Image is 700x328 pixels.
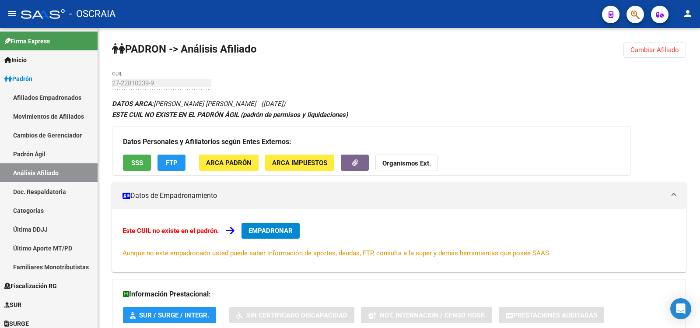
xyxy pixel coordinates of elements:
[499,307,604,323] button: Prestaciones Auditadas
[112,100,154,108] strong: DATOS ARCA:
[4,55,27,65] span: Inicio
[123,307,216,323] button: SUR / SURGE / INTEGR.
[112,111,348,119] strong: ESTE CUIL NO EXISTE EN EL PADRÓN ÁGIL (padrón de permisos y liquidaciones)
[375,155,438,171] button: Organismos Ext.
[229,307,354,323] button: Sin Certificado Discapacidad
[261,100,285,108] span: ([DATE])
[157,155,185,171] button: FTP
[112,100,256,108] span: [PERSON_NAME] [PERSON_NAME]
[382,159,431,167] strong: Organismos Ext.
[272,159,327,167] span: ARCA Impuestos
[166,159,178,167] span: FTP
[122,249,551,257] span: Aunque no esté empadronado usted puede saber información de aportes, deudas, FTP, consulta a la s...
[123,155,151,171] button: SSS
[513,311,597,319] span: Prestaciones Auditadas
[112,43,257,55] strong: PADRON -> Análisis Afiliado
[246,311,347,319] span: Sin Certificado Discapacidad
[122,191,665,201] mat-panel-title: Datos de Empadronamiento
[670,298,691,319] div: Open Intercom Messenger
[4,74,32,84] span: Padrón
[241,223,300,239] button: EMPADRONAR
[4,300,21,310] span: SUR
[131,159,143,167] span: SSS
[4,281,57,291] span: Fiscalización RG
[112,183,686,209] mat-expansion-panel-header: Datos de Empadronamiento
[199,155,259,171] button: ARCA Padrón
[139,311,209,319] span: SUR / SURGE / INTEGR.
[69,4,115,24] span: - OSCRAIA
[112,209,686,272] div: Datos de Empadronamiento
[206,159,252,167] span: ARCA Padrón
[123,136,619,148] h3: Datos Personales y Afiliatorios según Entes Externos:
[4,36,50,46] span: Firma Express
[122,227,219,235] strong: Este CUIL no existe en el padrón.
[682,8,693,19] mat-icon: person
[623,42,686,58] button: Cambiar Afiliado
[265,155,334,171] button: ARCA Impuestos
[361,307,492,323] button: Not. Internacion / Censo Hosp.
[248,227,293,235] span: EMPADRONAR
[123,288,675,300] h3: Información Prestacional:
[630,46,679,54] span: Cambiar Afiliado
[7,8,17,19] mat-icon: menu
[380,311,485,319] span: Not. Internacion / Censo Hosp.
